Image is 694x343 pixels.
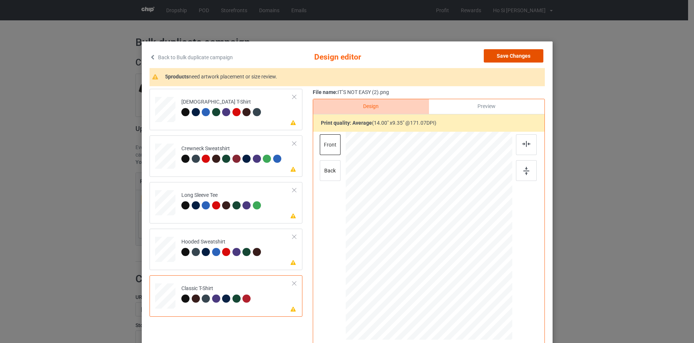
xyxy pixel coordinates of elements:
[181,145,283,162] div: Crewneck Sweatshirt
[338,89,389,95] span: IT’S NOT EASY (2).png
[313,89,338,95] span: File name:
[314,49,402,65] span: Design editor
[189,74,277,80] span: need artwork placement or size review.
[181,285,253,302] div: Classic T-Shirt
[150,135,302,177] div: Crewneck Sweatshirt
[352,120,372,126] span: average
[372,120,436,126] span: ( 14.00 " x 9.35 " @ 171.07 DPI)
[150,275,302,317] div: Classic T-Shirt
[181,192,263,209] div: Long Sleeve Tee
[523,167,529,175] img: svg+xml;base64,PD94bWwgdmVyc2lvbj0iMS4wIiBlbmNvZGluZz0iVVRGLTgiPz4KPHN2ZyB3aWR0aD0iMTZweCIgaGVpZ2...
[152,74,162,80] img: warning
[319,160,340,181] div: back
[181,238,263,256] div: Hooded Sweatshirt
[181,98,263,116] div: [DEMOGRAPHIC_DATA] T-Shirt
[313,99,429,114] div: Design
[150,182,302,223] div: Long Sleeve Tee
[429,99,544,114] div: Preview
[150,229,302,270] div: Hooded Sweatshirt
[165,74,189,80] span: 5 products
[150,49,233,65] a: Back to Bulk duplicate campaign
[522,141,530,147] img: svg+xml;base64,PD94bWwgdmVyc2lvbj0iMS4wIiBlbmNvZGluZz0iVVRGLTgiPz4KPHN2ZyB3aWR0aD0iMjJweCIgaGVpZ2...
[321,120,372,126] b: Print quality:
[319,134,340,155] div: front
[484,49,543,63] button: Save Changes
[150,89,302,130] div: [DEMOGRAPHIC_DATA] T-Shirt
